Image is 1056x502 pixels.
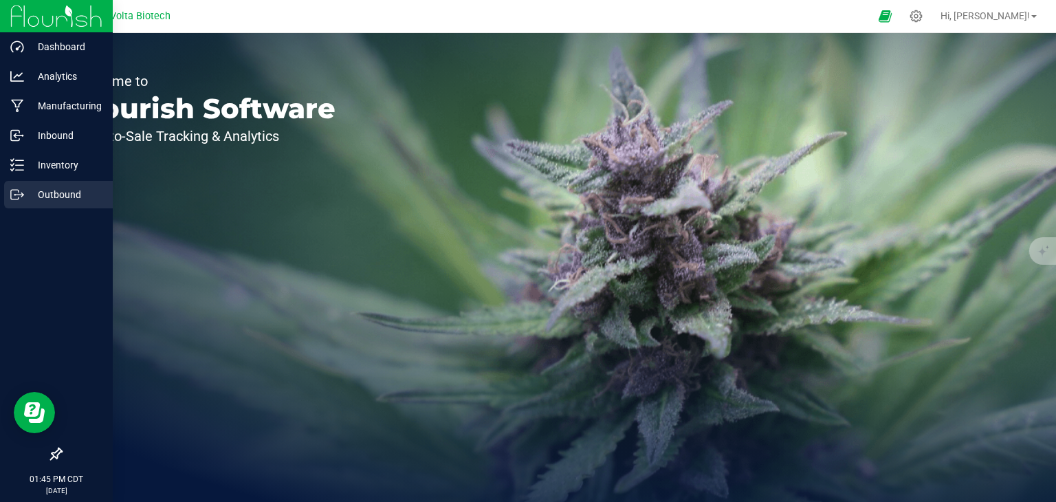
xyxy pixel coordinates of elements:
[14,392,55,433] iframe: Resource center
[74,129,335,143] p: Seed-to-Sale Tracking & Analytics
[24,39,107,55] p: Dashboard
[74,74,335,88] p: Welcome to
[10,99,24,113] inline-svg: Manufacturing
[24,68,107,85] p: Analytics
[907,10,925,23] div: Manage settings
[940,10,1030,21] span: Hi, [PERSON_NAME]!
[10,40,24,54] inline-svg: Dashboard
[24,98,107,114] p: Manufacturing
[24,157,107,173] p: Inventory
[10,69,24,83] inline-svg: Analytics
[10,129,24,142] inline-svg: Inbound
[6,485,107,496] p: [DATE]
[24,186,107,203] p: Outbound
[10,188,24,201] inline-svg: Outbound
[24,127,107,144] p: Inbound
[10,158,24,172] inline-svg: Inventory
[6,473,107,485] p: 01:45 PM CDT
[110,10,170,22] span: Volta Biotech
[74,95,335,122] p: Flourish Software
[870,3,901,30] span: Open Ecommerce Menu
